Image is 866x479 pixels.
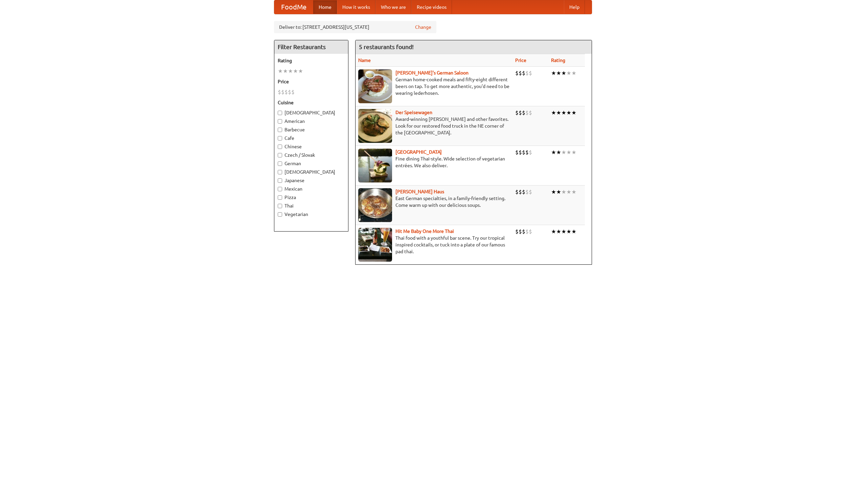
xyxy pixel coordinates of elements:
li: $ [278,88,281,96]
li: ★ [566,69,571,77]
li: $ [519,188,522,196]
li: $ [288,88,291,96]
li: ★ [556,228,561,235]
li: $ [529,188,532,196]
li: ★ [571,149,576,156]
li: ★ [566,228,571,235]
li: ★ [556,149,561,156]
p: Thai food with a youthful bar scene. Try our tropical inspired cocktails, or tuck into a plate of... [358,235,510,255]
a: Home [313,0,337,14]
input: Chinese [278,145,282,149]
li: $ [522,109,525,116]
li: $ [519,109,522,116]
p: East German specialties, in a family-friendly setting. Come warm up with our delicious soups. [358,195,510,209]
li: ★ [556,109,561,116]
label: [DEMOGRAPHIC_DATA] [278,169,345,175]
input: Vegetarian [278,212,282,217]
li: $ [522,188,525,196]
li: $ [281,88,284,96]
h5: Rating [278,57,345,64]
li: $ [529,109,532,116]
img: kohlhaus.jpg [358,188,392,222]
input: Czech / Slovak [278,153,282,157]
a: [GEOGRAPHIC_DATA] [395,149,442,155]
li: $ [515,149,519,156]
img: esthers.jpg [358,69,392,103]
li: $ [525,228,529,235]
img: babythai.jpg [358,228,392,262]
input: Barbecue [278,128,282,132]
label: Chinese [278,143,345,150]
label: [DEMOGRAPHIC_DATA] [278,109,345,116]
a: Rating [551,58,565,63]
li: $ [522,149,525,156]
li: $ [529,69,532,77]
li: ★ [556,69,561,77]
a: Der Speisewagen [395,110,432,115]
li: ★ [561,109,566,116]
label: Vegetarian [278,211,345,218]
li: $ [525,69,529,77]
label: Thai [278,202,345,209]
li: ★ [571,228,576,235]
li: $ [291,88,295,96]
input: Japanese [278,178,282,183]
label: Cafe [278,135,345,141]
a: Hit Me Baby One More Thai [395,228,454,234]
input: American [278,119,282,124]
li: ★ [561,228,566,235]
li: $ [525,188,529,196]
a: FoodMe [274,0,313,14]
a: [PERSON_NAME]'s German Saloon [395,70,469,75]
li: $ [525,149,529,156]
li: ★ [571,109,576,116]
input: Thai [278,204,282,208]
a: Change [415,24,431,30]
li: $ [522,228,525,235]
li: ★ [298,67,303,75]
li: ★ [561,69,566,77]
li: $ [525,109,529,116]
ng-pluralize: 5 restaurants found! [359,44,414,50]
h5: Cuisine [278,99,345,106]
li: ★ [551,109,556,116]
li: ★ [566,149,571,156]
li: $ [515,188,519,196]
li: $ [515,69,519,77]
h5: Price [278,78,345,85]
li: $ [519,149,522,156]
input: Pizza [278,195,282,200]
input: German [278,161,282,166]
a: Price [515,58,526,63]
a: [PERSON_NAME] Haus [395,189,444,194]
a: Who we are [375,0,411,14]
img: satay.jpg [358,149,392,182]
label: American [278,118,345,125]
li: $ [284,88,288,96]
div: Deliver to: [STREET_ADDRESS][US_STATE] [274,21,436,33]
label: Japanese [278,177,345,184]
li: ★ [566,188,571,196]
label: Mexican [278,186,345,192]
li: $ [529,228,532,235]
input: Mexican [278,187,282,191]
li: ★ [278,67,283,75]
li: ★ [288,67,293,75]
label: Pizza [278,194,345,201]
li: $ [515,109,519,116]
img: speisewagen.jpg [358,109,392,143]
label: German [278,160,345,167]
li: ★ [551,228,556,235]
li: ★ [561,188,566,196]
label: Czech / Slovak [278,152,345,158]
a: Name [358,58,371,63]
li: ★ [571,188,576,196]
a: Help [564,0,585,14]
li: ★ [566,109,571,116]
li: $ [522,69,525,77]
p: German home-cooked meals and fifty-eight different beers on tap. To get more authentic, you'd nee... [358,76,510,96]
li: ★ [556,188,561,196]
